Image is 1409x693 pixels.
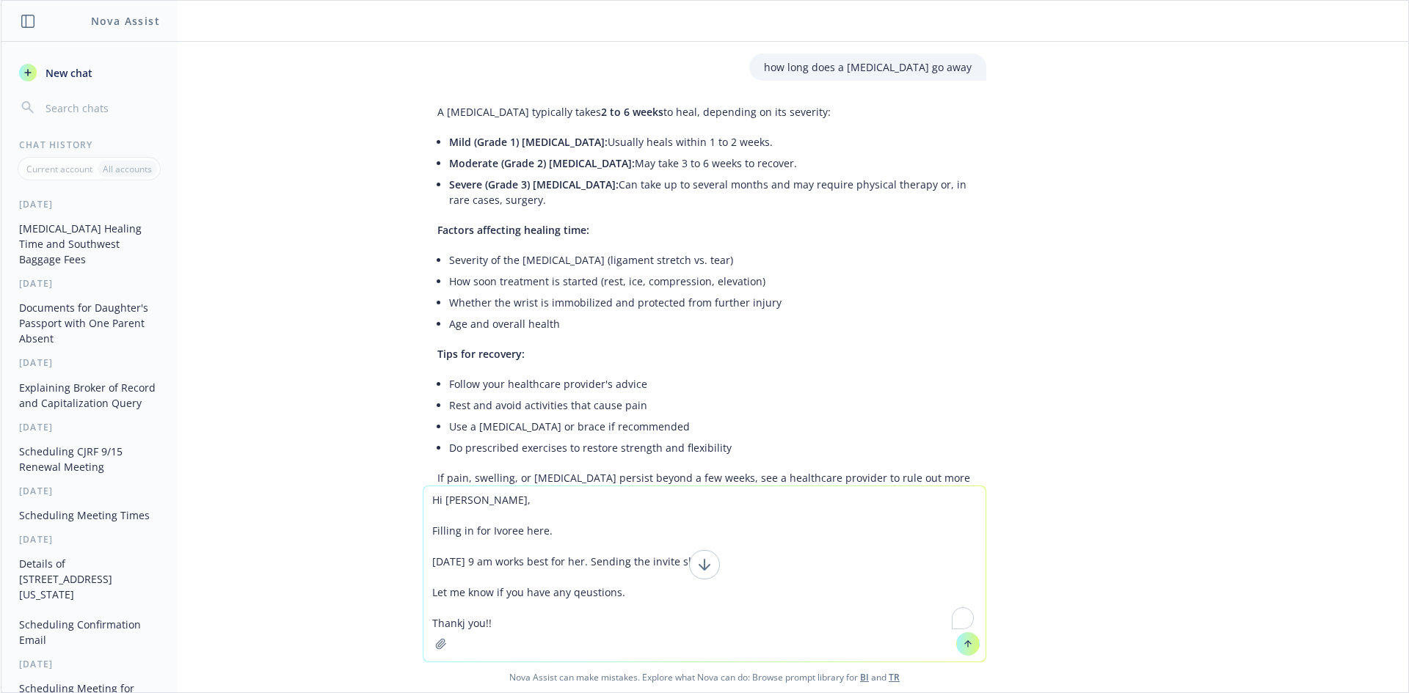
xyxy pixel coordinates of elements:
textarea: To enrich screen reader interactions, please activate Accessibility in Grammarly extension settings [423,486,986,661]
span: Moderate (Grade 2) [MEDICAL_DATA]: [449,156,635,170]
div: [DATE] [1,421,177,433]
p: A [MEDICAL_DATA] typically takes to heal, depending on its severity: [437,104,972,120]
li: Age and overall health [449,313,972,334]
li: Usually heals within 1 to 2 weeks. [449,131,972,153]
li: Can take up to several months and may require physical therapy or, in rare cases, surgery. [449,174,972,210]
span: Factors affecting healing time: [437,223,589,237]
span: Mild (Grade 1) [MEDICAL_DATA]: [449,135,608,149]
span: Severe (Grade 3) [MEDICAL_DATA]: [449,177,619,191]
span: New chat [43,65,92,81]
li: Whether the wrist is immobilized and protected from further injury [449,292,972,313]
p: All accounts [103,163,152,175]
p: Current account [26,163,92,175]
input: Search chats [43,98,159,118]
div: [DATE] [1,198,177,210]
button: Explaining Broker of Record and Capitalization Query [13,375,165,415]
button: Documents for Daughter's Passport with One Parent Absent [13,296,165,351]
button: Scheduling Confirmation Email [13,612,165,652]
li: Do prescribed exercises to restore strength and flexibility [449,437,972,458]
a: TR [889,671,900,683]
div: [DATE] [1,533,177,546]
li: May take 3 to 6 weeks to recover. [449,153,972,174]
li: Follow your healthcare provider's advice [449,373,972,395]
button: Details of [STREET_ADDRESS][US_STATE] [13,551,165,606]
div: Chat History [1,139,177,151]
li: Rest and avoid activities that cause pain [449,395,972,416]
div: [DATE] [1,658,177,670]
div: [DATE] [1,485,177,497]
div: [DATE] [1,356,177,369]
li: Severity of the [MEDICAL_DATA] (ligament stretch vs. tear) [449,249,972,271]
a: BI [860,671,869,683]
span: Tips for recovery: [437,347,525,361]
button: Scheduling CJRF 9/15 Renewal Meeting [13,439,165,479]
p: how long does a [MEDICAL_DATA] go away [764,59,972,75]
h1: Nova Assist [91,13,160,29]
button: Scheduling Meeting Times [13,503,165,527]
p: If pain, swelling, or [MEDICAL_DATA] persist beyond a few weeks, see a healthcare provider to rul... [437,470,972,501]
button: [MEDICAL_DATA] Healing Time and Southwest Baggage Fees [13,216,165,271]
li: How soon treatment is started (rest, ice, compression, elevation) [449,271,972,292]
button: New chat [13,59,165,86]
li: Use a [MEDICAL_DATA] or brace if recommended [449,416,972,437]
div: [DATE] [1,277,177,290]
span: Nova Assist can make mistakes. Explore what Nova can do: Browse prompt library for and [7,662,1402,692]
span: 2 to 6 weeks [601,105,663,119]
